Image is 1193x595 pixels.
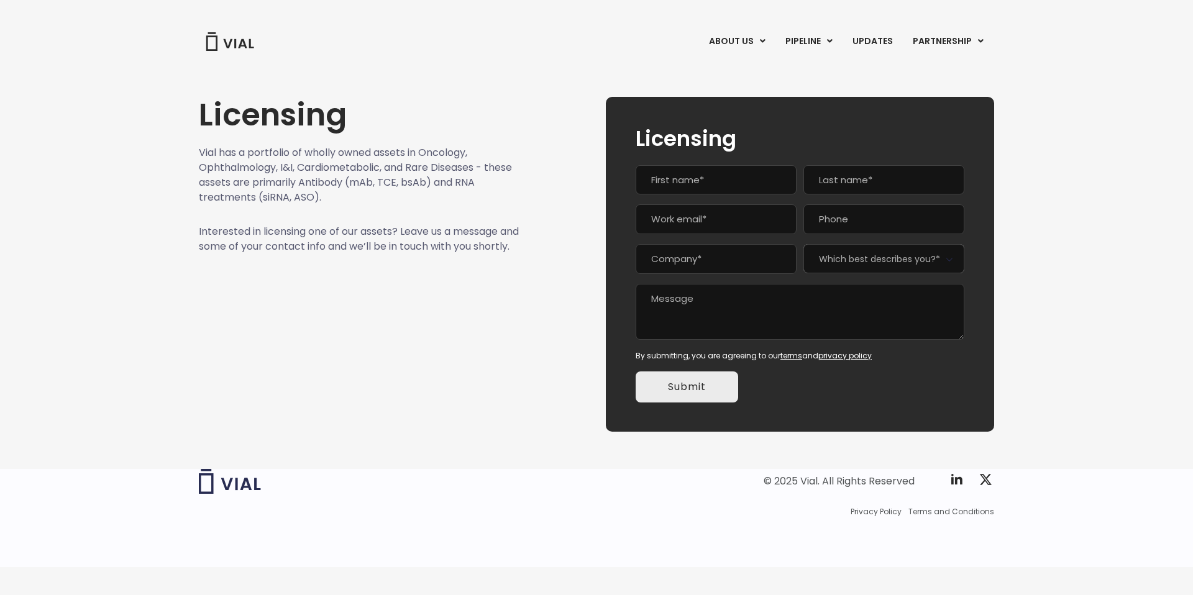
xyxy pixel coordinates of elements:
[199,97,519,133] h1: Licensing
[636,165,797,195] input: First name*
[205,32,255,51] img: Vial Logo
[908,506,994,517] a: Terms and Conditions
[803,165,964,195] input: Last name*
[199,145,519,205] p: Vial has a portfolio of wholly owned assets in Oncology, Ophthalmology, I&I, Cardiometabolic, and...
[764,475,915,488] div: © 2025 Vial. All Rights Reserved
[851,506,902,517] a: Privacy Policy
[636,371,738,402] input: Submit
[636,204,797,234] input: Work email*
[903,31,994,52] a: PARTNERSHIPMenu Toggle
[803,204,964,234] input: Phone
[199,224,519,254] p: Interested in licensing one of our assets? Leave us a message and some of your contact info and w...
[803,244,964,273] span: Which best describes you?*
[780,350,802,361] a: terms
[843,31,902,52] a: UPDATES
[818,350,872,361] a: privacy policy
[699,31,775,52] a: ABOUT USMenu Toggle
[636,127,964,150] h2: Licensing
[636,350,964,361] div: By submitting, you are agreeing to our and
[199,469,261,494] img: Vial logo wih "Vial" spelled out
[775,31,842,52] a: PIPELINEMenu Toggle
[636,244,797,274] input: Company*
